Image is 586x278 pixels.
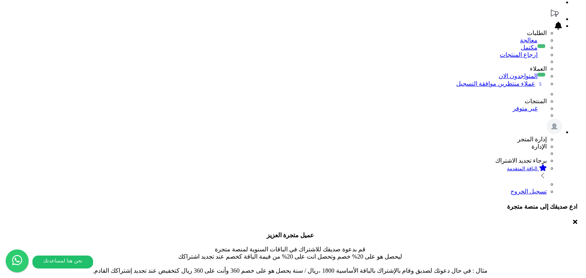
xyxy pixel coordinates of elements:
a: تسجيل الخروج [510,188,547,195]
li: الإدارة [3,143,547,150]
b: عميل متجرة العزيز [267,232,314,238]
a: المتواجدون الان [499,73,547,79]
li: العملاء [3,65,547,72]
li: الطلبات [3,29,547,37]
h4: ادع صديقك إلى منصة متجرة [3,203,577,210]
li: برجاء تجديد الاشتراك [3,157,547,164]
a: 5عملاء منتظرين موافقة التسجيل [456,80,547,87]
span: 5 [535,80,545,89]
a: تحديثات المنصة [536,16,562,22]
span: إدارة المتجر [517,136,547,142]
a: غير متوفر [513,105,547,112]
small: الباقة المتقدمة [507,166,538,171]
a: الباقة المتقدمة [3,164,547,181]
a: إرجاع المنتجات [500,51,547,58]
a: مكتمل [521,44,547,51]
a: معالجة [3,37,547,44]
li: المنتجات [3,97,547,105]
